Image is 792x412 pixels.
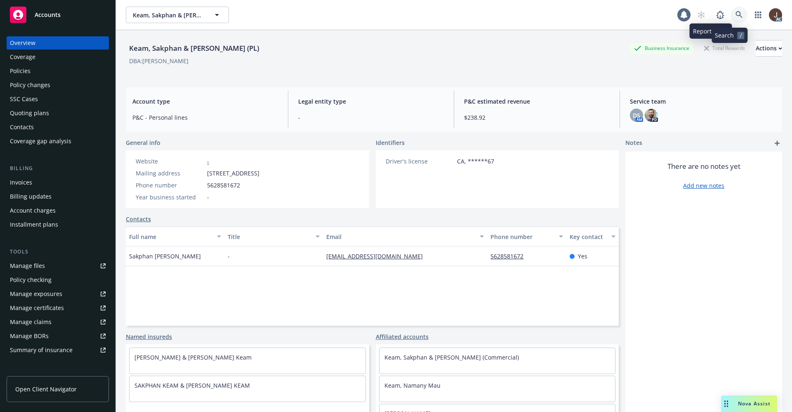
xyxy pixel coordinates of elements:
a: 5628581672 [490,252,530,260]
span: Yes [578,252,587,260]
div: Key contact [570,232,606,241]
span: Accounts [35,12,61,18]
a: Overview [7,36,109,50]
button: Title [224,227,323,246]
a: [PERSON_NAME] & [PERSON_NAME] Keam [134,353,252,361]
a: Report a Bug [712,7,728,23]
img: photo [645,109,658,122]
button: Nova Assist [721,395,777,412]
div: Tools [7,248,109,256]
a: Account charges [7,204,109,217]
div: Total Rewards [700,43,749,53]
span: Open Client Navigator [15,385,77,393]
a: Start snowing [693,7,709,23]
div: Title [228,232,311,241]
div: Phone number [490,232,554,241]
span: 5628581672 [207,181,240,189]
div: Manage exposures [10,287,62,301]
a: - [207,157,209,165]
a: SAKPHAN KEAM & [PERSON_NAME] KEAM [134,381,250,389]
a: Search [731,7,747,23]
span: P&C estimated revenue [464,97,610,106]
div: Policy checking [10,273,52,287]
a: Manage files [7,259,109,272]
div: Invoices [10,176,32,189]
div: Year business started [136,193,204,201]
div: Phone number [136,181,204,189]
a: Keam, Sakphan & [PERSON_NAME] (Commercial) [384,353,519,361]
a: Policy changes [7,78,109,92]
span: - [298,113,444,122]
div: Quoting plans [10,107,49,120]
div: SSC Cases [10,92,38,106]
div: Contacts [10,121,34,134]
a: Quoting plans [7,107,109,120]
div: Coverage gap analysis [10,135,71,148]
span: Nova Assist [738,400,771,407]
div: Keam, Sakphan & [PERSON_NAME] (PL) [126,43,262,54]
a: Manage BORs [7,329,109,343]
div: Manage certificates [10,301,64,315]
span: Identifiers [376,138,405,147]
span: Account type [132,97,278,106]
a: Installment plans [7,218,109,231]
button: Full name [126,227,224,246]
a: Billing updates [7,190,109,203]
img: photo [769,8,782,21]
span: Service team [630,97,775,106]
a: SSC Cases [7,92,109,106]
a: Coverage [7,50,109,64]
span: Legal entity type [298,97,444,106]
a: Summary of insurance [7,343,109,357]
span: General info [126,138,160,147]
div: Coverage [10,50,35,64]
a: Invoices [7,176,109,189]
span: There are no notes yet [667,161,740,171]
div: Mailing address [136,169,204,178]
div: Drag to move [721,395,731,412]
a: Affiliated accounts [376,332,429,341]
div: DBA: [PERSON_NAME] [129,57,189,65]
a: [EMAIL_ADDRESS][DOMAIN_NAME] [326,252,429,260]
div: Policies [10,64,31,78]
div: Email [326,232,475,241]
div: Manage files [10,259,45,272]
span: - [228,252,230,260]
button: Keam, Sakphan & [PERSON_NAME] (PL) [126,7,229,23]
span: $238.92 [464,113,610,122]
span: [STREET_ADDRESS] [207,169,259,178]
div: Manage BORs [10,329,49,343]
a: Contacts [7,121,109,134]
span: Sakphan [PERSON_NAME] [129,252,201,260]
div: Billing [7,164,109,173]
a: Coverage gap analysis [7,135,109,148]
div: Overview [10,36,35,50]
a: Manage claims [7,315,109,329]
a: Policy checking [7,273,109,287]
span: Keam, Sakphan & [PERSON_NAME] (PL) [133,11,204,19]
a: Named insureds [126,332,172,341]
div: Full name [129,232,212,241]
button: Phone number [487,227,566,246]
a: Contacts [126,215,151,223]
span: DS [633,111,640,120]
a: Policies [7,64,109,78]
div: Website [136,157,204,166]
div: Actions [756,40,782,56]
span: Notes [625,138,642,148]
a: Switch app [750,7,766,23]
a: Add new notes [683,181,724,190]
div: Manage claims [10,315,52,329]
a: Manage certificates [7,301,109,315]
span: P&C - Personal lines [132,113,278,122]
button: Actions [756,40,782,57]
div: Installment plans [10,218,58,231]
div: Account charges [10,204,56,217]
div: Billing updates [10,190,52,203]
button: Email [323,227,487,246]
div: Policy changes [10,78,50,92]
div: Business Insurance [630,43,693,53]
div: Summary of insurance [10,343,73,357]
div: Driver's license [386,157,454,166]
button: Key contact [566,227,619,246]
